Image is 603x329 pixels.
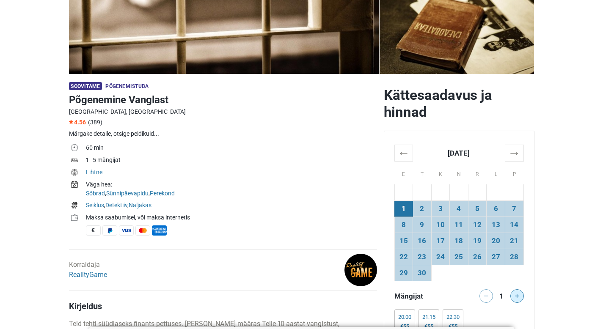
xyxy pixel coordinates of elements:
[505,249,523,265] td: 28
[487,200,505,217] td: 6
[150,190,175,197] a: Perekond
[505,145,523,161] th: →
[86,143,377,155] td: 60 min
[413,265,432,281] td: 30
[431,233,450,249] td: 17
[394,233,413,249] td: 15
[398,314,411,321] div: 20:00
[119,225,134,236] span: Visa
[422,314,435,321] div: 21:15
[505,200,523,217] td: 7
[88,119,102,126] span: (389)
[468,217,487,233] td: 12
[86,200,377,212] td: , ,
[86,202,104,208] a: Seiklus
[468,233,487,249] td: 19
[431,200,450,217] td: 3
[69,107,377,116] div: [GEOGRAPHIC_DATA], [GEOGRAPHIC_DATA]
[86,190,105,197] a: Sõbrad
[394,200,413,217] td: 1
[487,249,505,265] td: 27
[69,301,377,311] h4: Kirjeldus
[69,129,377,138] div: Märgake detaile, otsige peidikuid...
[446,314,460,321] div: 22:30
[69,260,107,280] div: Korraldaja
[135,225,150,236] span: MasterCard
[69,92,377,107] h1: Põgenemine Vanglast
[496,289,507,301] div: 1
[413,217,432,233] td: 9
[468,161,487,184] th: R
[431,217,450,233] td: 10
[69,82,102,90] span: Soovitame
[505,233,523,249] td: 21
[413,233,432,249] td: 16
[129,202,151,208] a: Naljakas
[69,120,73,124] img: Star
[468,200,487,217] td: 5
[152,225,167,236] span: American Express
[391,289,459,303] div: Mängijat
[86,213,377,222] div: Maksa saabumisel, või maksa internetis
[394,145,413,161] th: ←
[413,200,432,217] td: 2
[106,190,149,197] a: Sünnipäevapidu
[394,161,413,184] th: E
[344,254,377,286] img: d6baf65e0b240ce1l.png
[487,217,505,233] td: 13
[468,249,487,265] td: 26
[394,249,413,265] td: 22
[450,249,468,265] td: 25
[86,180,377,189] div: Väga hea:
[413,161,432,184] th: T
[86,179,377,200] td: , ,
[69,119,86,126] span: 4.56
[487,161,505,184] th: L
[86,225,101,236] span: Sularaha
[450,161,468,184] th: N
[105,202,127,208] a: Detektiiv
[86,169,102,175] a: Lihtne
[413,249,432,265] td: 23
[505,161,523,184] th: P
[431,249,450,265] td: 24
[384,87,534,121] h2: Kättesaadavus ja hinnad
[394,217,413,233] td: 8
[450,217,468,233] td: 11
[69,271,107,279] a: RealityGame
[102,225,117,236] span: PayPal
[450,200,468,217] td: 4
[450,233,468,249] td: 18
[487,233,505,249] td: 20
[431,161,450,184] th: K
[86,155,377,167] td: 1 - 5 mängijat
[394,265,413,281] td: 29
[505,217,523,233] td: 14
[413,145,505,161] th: [DATE]
[105,83,149,89] span: Põgenemistuba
